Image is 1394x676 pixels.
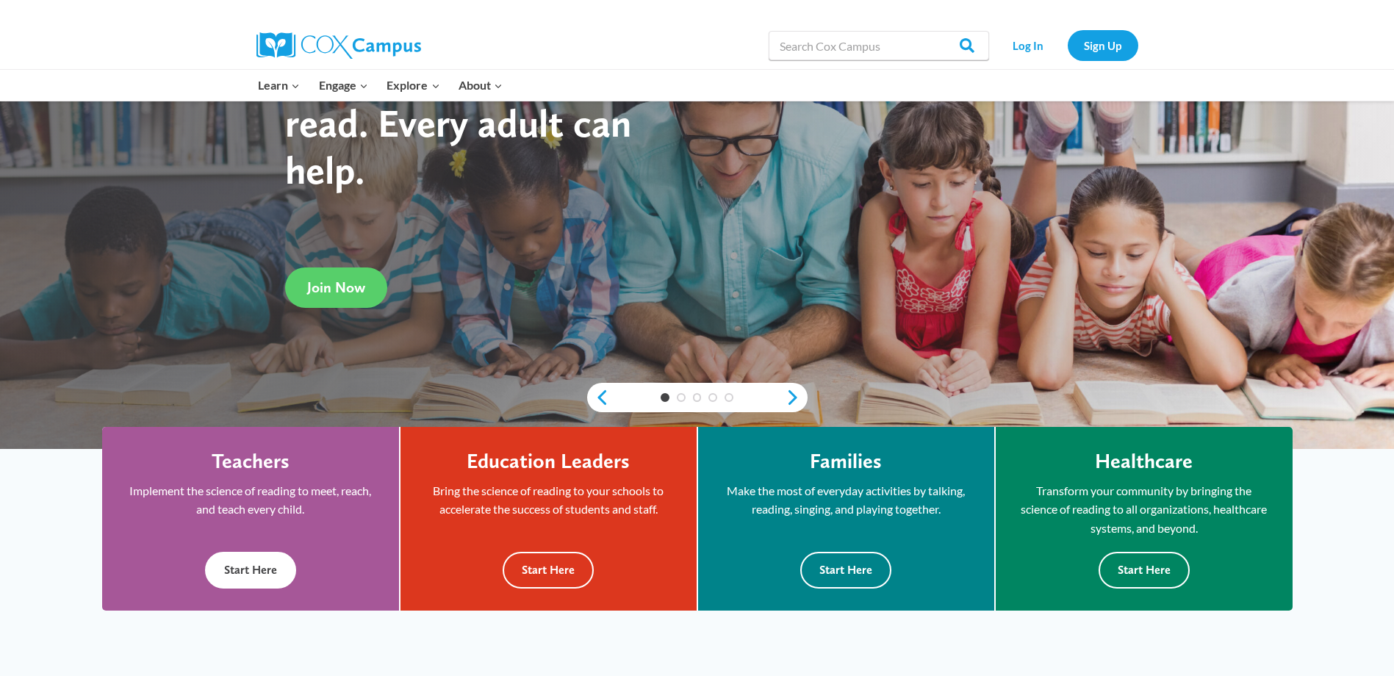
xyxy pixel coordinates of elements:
h4: Healthcare [1095,449,1193,474]
button: Child menu of Learn [249,70,310,101]
a: previous [587,389,609,406]
a: Education Leaders Bring the science of reading to your schools to accelerate the success of stude... [400,427,697,611]
button: Start Here [800,552,891,588]
button: Start Here [1099,552,1190,588]
input: Search Cox Campus [769,31,989,60]
strong: Every child deserves to read. Every adult can help. [285,53,664,193]
span: Join Now [307,278,365,296]
a: next [786,389,808,406]
h4: Teachers [212,449,290,474]
button: Start Here [205,552,296,588]
h4: Education Leaders [467,449,630,474]
a: 5 [725,393,733,402]
a: Teachers Implement the science of reading to meet, reach, and teach every child. Start Here [102,427,399,611]
nav: Primary Navigation [249,70,512,101]
a: Healthcare Transform your community by bringing the science of reading to all organizations, heal... [996,427,1293,611]
a: Families Make the most of everyday activities by talking, reading, singing, and playing together.... [698,427,994,611]
a: 3 [693,393,702,402]
p: Transform your community by bringing the science of reading to all organizations, healthcare syst... [1018,481,1271,538]
button: Child menu of About [449,70,512,101]
a: 4 [708,393,717,402]
a: Sign Up [1068,30,1138,60]
p: Make the most of everyday activities by talking, reading, singing, and playing together. [720,481,972,519]
img: Cox Campus [256,32,421,59]
a: 1 [661,393,669,402]
a: Log In [996,30,1060,60]
p: Implement the science of reading to meet, reach, and teach every child. [124,481,377,519]
a: Join Now [285,267,387,308]
button: Child menu of Explore [378,70,450,101]
nav: Secondary Navigation [996,30,1138,60]
p: Bring the science of reading to your schools to accelerate the success of students and staff. [423,481,675,519]
button: Start Here [503,552,594,588]
h4: Families [810,449,882,474]
div: content slider buttons [587,383,808,412]
a: 2 [677,393,686,402]
button: Child menu of Engage [309,70,378,101]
